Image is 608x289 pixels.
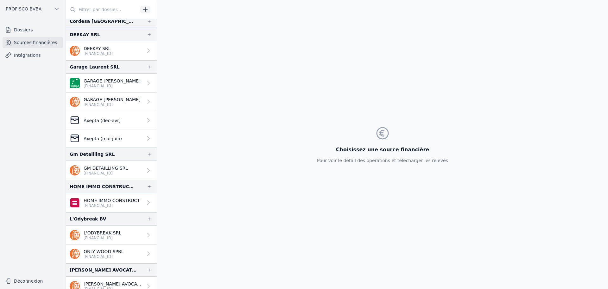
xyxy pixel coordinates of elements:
[84,78,140,84] p: GARAGE [PERSON_NAME]
[84,51,113,56] p: [FINANCIAL_ID]
[70,165,80,175] img: ing.png
[84,96,140,103] p: GARAGE [PERSON_NAME]
[70,17,136,25] div: Cordesa [GEOGRAPHIC_DATA] SRL
[3,24,63,36] a: Dossiers
[84,165,128,171] p: GM DETAILLING SRL
[84,102,140,107] p: [FINANCIAL_ID]
[66,74,157,93] a: GARAGE [PERSON_NAME] [FINANCIAL_ID]
[66,193,157,212] a: HOME IMMO CONSTRUCT [FINANCIAL_ID]
[66,245,157,263] a: ONLY WOOD SPRL [FINANCIAL_ID]
[84,230,121,236] p: L'ODYBREAK SRL
[70,115,80,125] img: CleanShot-202025-05-26-20at-2016.10.27-402x.png
[66,129,157,148] a: Axepta (mai-juin)
[66,161,157,180] a: GM DETAILLING SRL [FINANCIAL_ID]
[3,49,63,61] a: Intégrations
[84,117,121,124] p: Axepta (dec-avr)
[70,183,136,190] div: HOME IMMO CONSTRUCT BV
[84,135,122,142] p: Axepta (mai-juin)
[66,4,138,15] input: Filtrer par dossier...
[6,6,41,12] span: PROFISCO BVBA
[84,171,128,176] p: [FINANCIAL_ID]
[70,78,80,88] img: BNP_BE_BUSINESS_GEBABEBB.png
[66,93,157,111] a: GARAGE [PERSON_NAME] [FINANCIAL_ID]
[70,97,80,107] img: ing.png
[70,230,80,240] img: ing.png
[84,254,123,259] p: [FINANCIAL_ID]
[84,83,140,89] p: [FINANCIAL_ID]
[3,4,63,14] button: PROFISCO BVBA
[84,203,140,208] p: [FINANCIAL_ID]
[84,248,123,255] p: ONLY WOOD SPRL
[3,37,63,48] a: Sources financières
[66,226,157,245] a: L'ODYBREAK SRL [FINANCIAL_ID]
[70,266,136,274] div: [PERSON_NAME] AVOCAT SRL
[70,133,80,143] img: CleanShot-202025-05-26-20at-2016.10.27-402x.png
[70,215,106,223] div: L'Odybreak BV
[70,198,80,208] img: belfius.png
[66,41,157,60] a: DEEKAY SRL [FINANCIAL_ID]
[317,157,448,164] p: Pour voir le détail des opérations et télécharger les relevés
[66,111,157,129] a: Axepta (dec-avr)
[70,46,80,56] img: ing.png
[70,31,100,38] div: DEEKAY SRL
[3,276,63,286] button: Déconnexion
[70,249,80,259] img: ing.png
[70,63,120,71] div: Garage Laurent SRL
[84,45,113,52] p: DEEKAY SRL
[84,235,121,240] p: [FINANCIAL_ID]
[84,281,143,287] p: [PERSON_NAME] AVOCAT SRL
[84,197,140,204] p: HOME IMMO CONSTRUCT
[317,146,448,154] h3: Choisissez une source financière
[70,150,115,158] div: Gm Detailling SRL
